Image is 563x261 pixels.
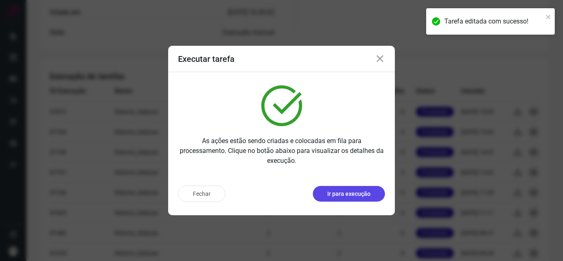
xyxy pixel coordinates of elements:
h3: Executar tarefa [178,54,235,64]
button: close [546,12,551,21]
button: Ir para execução [313,186,385,202]
p: As ações estão sendo criadas e colocadas em fila para processamento. Clique no botão abaixo para ... [178,136,385,166]
img: verified.svg [261,85,302,126]
button: Fechar [178,186,225,202]
p: Ir para execução [327,190,371,198]
div: Tarefa editada com sucesso! [444,16,543,26]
